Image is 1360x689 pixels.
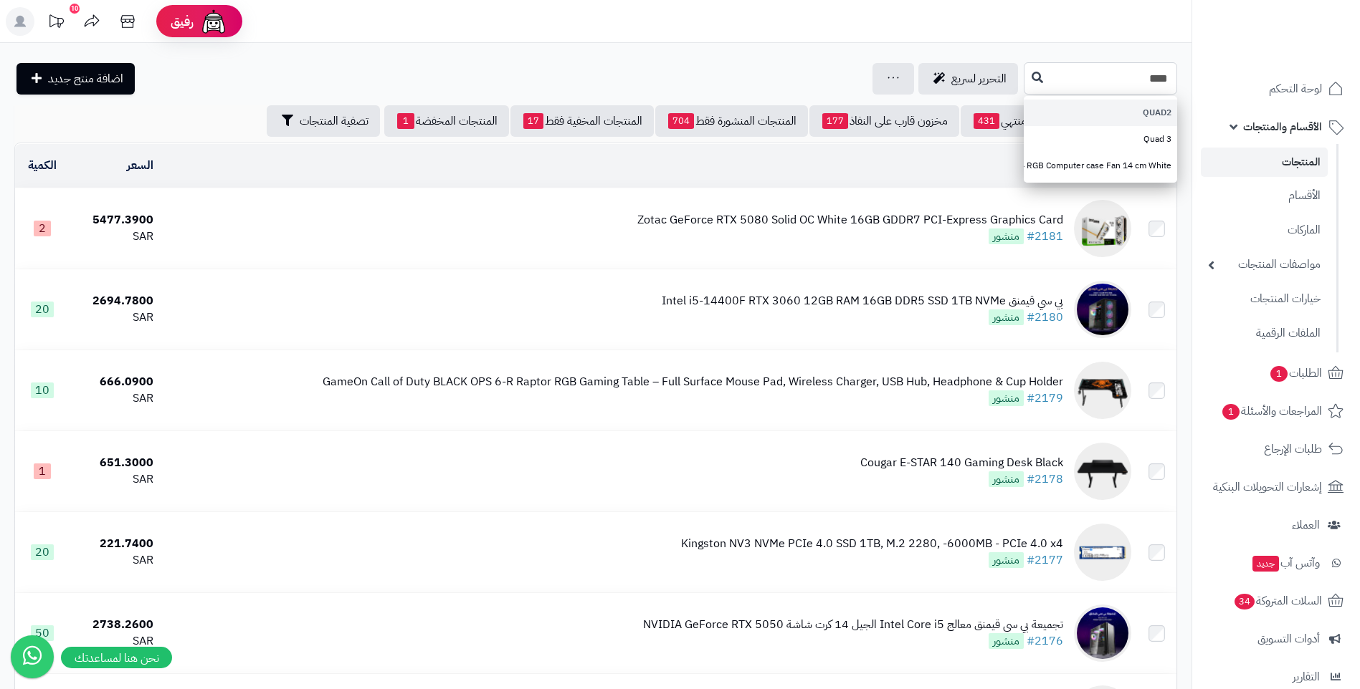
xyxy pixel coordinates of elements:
span: منشور [989,228,1024,244]
span: منشور [989,471,1024,487]
div: SAR [75,471,153,488]
span: منشور [989,633,1024,649]
a: Quad 3 [1024,126,1177,153]
span: 177 [822,113,848,129]
a: Thermaltake Riing Quad 14 RGB Computer case Fan 14 cm White [1024,153,1177,179]
div: SAR [75,228,153,245]
span: رفيق [171,13,194,30]
img: بي سي قيمنق Intel i5-14400F RTX 3060 12GB RAM 16GB DDR5 SSD 1TB NVMe [1074,281,1131,338]
a: المنتجات [1201,148,1328,177]
button: تصفية المنتجات [267,105,380,137]
a: المنتجات المنشورة فقط704 [655,105,808,137]
a: السلات المتروكة34 [1201,584,1351,618]
a: المراجعات والأسئلة1 [1201,394,1351,428]
div: Kingston NV3 NVMe PCIe 4.0 SSD 1TB, M.2 2280, -6000MB - PCIe 4.0 x4 [681,536,1063,552]
div: 2738.2600 [75,617,153,633]
a: مخزون منتهي431 [961,105,1071,137]
div: SAR [75,390,153,407]
div: Cougar E-STAR 140 Gaming Desk Black [860,455,1063,471]
a: مواصفات المنتجات [1201,249,1328,280]
div: 651.3000 [75,455,153,471]
span: لوحة التحكم [1269,79,1322,99]
span: السلات المتروكة [1233,591,1322,611]
span: منشور [989,390,1024,406]
img: ai-face.png [199,7,228,36]
div: 666.0900 [75,374,153,390]
span: التحرير لسريع [951,70,1007,87]
span: 704 [668,113,694,129]
span: التقارير [1293,667,1320,687]
span: تصفية المنتجات [300,112,368,130]
a: أدوات التسويق [1201,622,1351,656]
span: 20 [31,544,54,560]
span: جديد [1252,556,1279,572]
div: 5477.3900 [75,212,153,228]
a: مخزون قارب على النفاذ177 [809,105,959,137]
a: المنتجات المخفية فقط17 [510,105,654,137]
img: تجميعة بي سي قيمنق معالج Intel Core i5 الجيل 14 كرت شاشة NVIDIA GeForce RTX 5050 [1074,604,1131,662]
span: وآتس آب [1251,553,1320,573]
span: 34 [1235,594,1255,609]
div: بي سي قيمنق Intel i5-14400F RTX 3060 12GB RAM 16GB DDR5 SSD 1TB NVMe [662,293,1063,309]
div: SAR [75,633,153,650]
a: اضافة منتج جديد [16,63,135,95]
span: الطلبات [1269,363,1322,383]
div: 221.7400 [75,536,153,552]
a: الملفات الرقمية [1201,318,1328,349]
span: 2 [34,221,51,236]
a: الماركات [1201,215,1328,246]
span: العملاء [1292,515,1320,535]
a: #2179 [1027,390,1063,407]
span: 20 [31,302,54,317]
a: QUAD2 [1024,100,1177,126]
div: SAR [75,552,153,569]
span: 431 [974,113,999,129]
img: GameOn Call of Duty BLACK OPS 6-R Raptor RGB Gaming Table – Full Surface Mouse Pad, Wireless Char... [1074,362,1131,419]
span: 1 [1270,366,1288,382]
img: logo-2.png [1262,40,1346,70]
img: Kingston NV3 NVMe PCIe 4.0 SSD 1TB, M.2 2280, -6000MB - PCIe 4.0 x4 [1074,524,1131,581]
div: 10 [70,4,80,14]
span: الأقسام والمنتجات [1243,117,1322,137]
a: إشعارات التحويلات البنكية [1201,470,1351,504]
span: 1 [34,463,51,479]
a: #2178 [1027,471,1063,488]
a: وآتس آبجديد [1201,546,1351,580]
a: الأقسام [1201,180,1328,211]
a: #2181 [1027,228,1063,245]
img: Zotac GeForce RTX 5080 Solid OC White 16GB GDDR7 PCI-Express Graphics Card [1074,200,1131,257]
div: GameOn Call of Duty BLACK OPS 6-R Raptor RGB Gaming Table – Full Surface Mouse Pad, Wireless Char... [323,374,1063,390]
div: تجميعة بي سي قيمنق معالج Intel Core i5 الجيل 14 كرت شاشة NVIDIA GeForce RTX 5050 [643,617,1063,633]
span: إشعارات التحويلات البنكية [1213,477,1322,497]
a: تحديثات المنصة [38,7,74,39]
span: 1 [397,113,414,129]
span: المراجعات والأسئلة [1221,401,1322,421]
a: الطلبات1 [1201,356,1351,390]
a: طلبات الإرجاع [1201,432,1351,466]
span: 17 [523,113,543,129]
span: منشور [989,309,1024,325]
a: #2180 [1027,309,1063,326]
a: العملاء [1201,508,1351,542]
a: #2176 [1027,632,1063,650]
span: اضافة منتج جديد [48,70,123,87]
span: منشور [989,552,1024,568]
div: SAR [75,309,153,326]
div: Zotac GeForce RTX 5080 Solid OC White 16GB GDDR7 PCI-Express Graphics Card [637,212,1063,228]
a: التحرير لسريع [918,63,1018,95]
div: 2694.7800 [75,293,153,309]
a: المنتجات المخفضة1 [384,105,509,137]
span: طلبات الإرجاع [1264,439,1322,459]
img: Cougar E-STAR 140 Gaming Desk Black [1074,443,1131,500]
span: أدوات التسويق [1257,629,1320,649]
span: 10 [31,382,54,398]
span: 50 [31,625,54,641]
a: لوحة التحكم [1201,72,1351,106]
a: #2177 [1027,551,1063,569]
a: السعر [127,157,153,174]
a: خيارات المنتجات [1201,284,1328,314]
span: 1 [1222,404,1240,420]
a: الكمية [28,157,57,174]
